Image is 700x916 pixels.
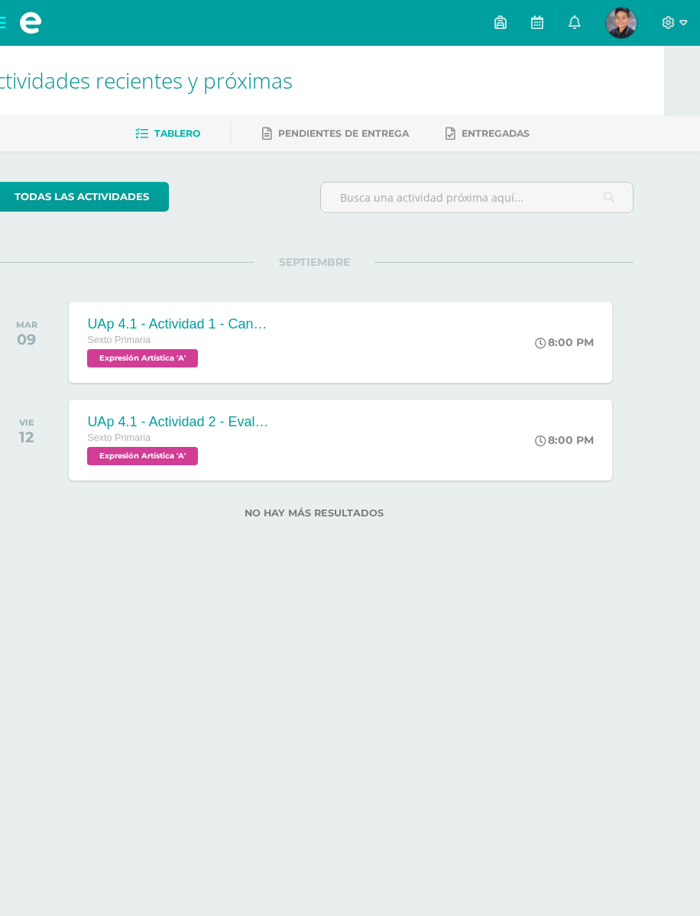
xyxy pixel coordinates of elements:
span: Pendientes de entrega [278,128,409,139]
a: Pendientes de entrega [262,121,409,146]
div: UAp 4.1 - Actividad 1 - Canción " Luna de Xelajú"/ Mural de Latinoamérica. [87,316,271,332]
div: UAp 4.1 - Actividad 2 - Evaluación de práctica instrumental melodía "Adeste Fideles"/[PERSON_NAME] [87,414,271,430]
span: SEPTIEMBRE [254,255,374,269]
div: VIE [19,417,34,428]
div: MAR [16,319,37,330]
div: 8:00 PM [535,335,594,349]
span: Expresión Artística 'A' [87,447,198,465]
span: Sexto Primaria [87,432,151,443]
span: Expresión Artística 'A' [87,349,198,367]
div: 8:00 PM [535,433,594,447]
input: Busca una actividad próxima aquí... [321,183,633,212]
span: Tablero [154,128,200,139]
a: Entregadas [446,121,530,146]
span: Entregadas [462,128,530,139]
div: 09 [16,330,37,348]
span: Sexto Primaria [87,335,151,345]
div: 12 [19,428,34,446]
a: Tablero [135,121,200,146]
img: 040ceecffdb86bc051a958786c2eed89.png [606,8,637,38]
